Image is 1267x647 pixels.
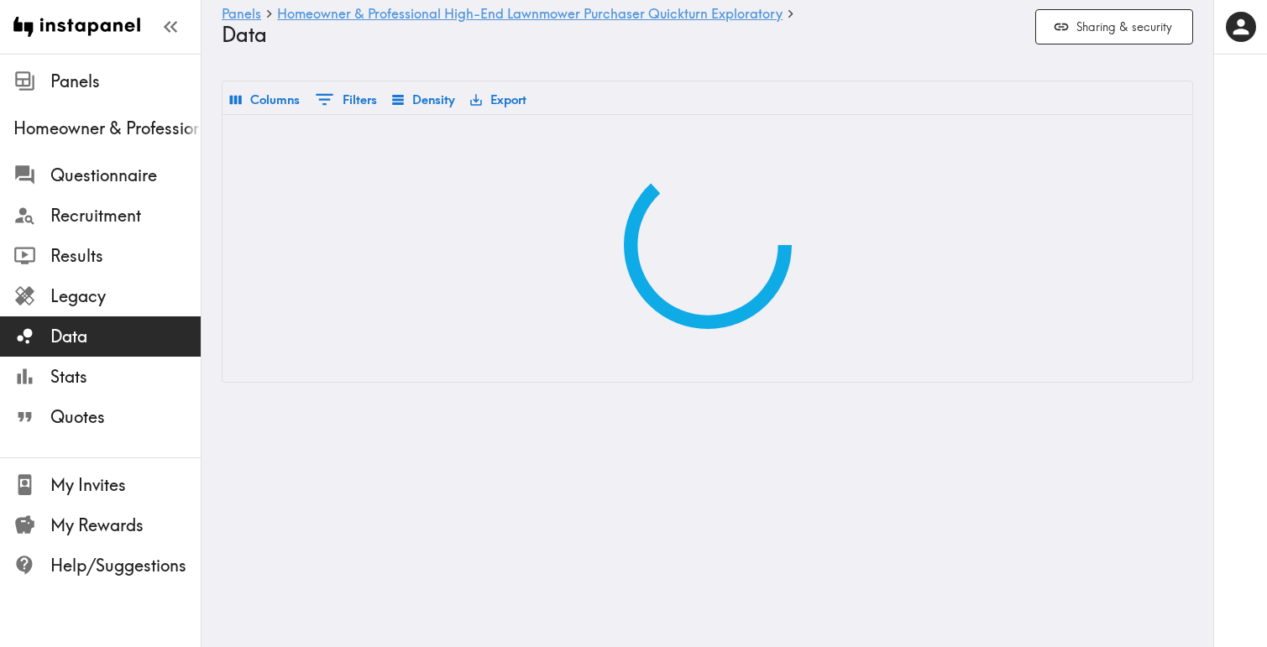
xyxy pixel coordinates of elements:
[50,325,201,348] span: Data
[388,86,459,114] button: Density
[50,284,201,308] span: Legacy
[50,473,201,497] span: My Invites
[50,164,201,187] span: Questionnaire
[311,85,381,114] button: Show filters
[277,7,783,23] a: Homeowner & Professional High-End Lawnmower Purchaser Quickturn Exploratory
[50,405,201,429] span: Quotes
[13,117,201,140] span: Homeowner & Professional High-End Lawnmower Purchaser Quickturn Exploratory
[226,86,304,114] button: Select columns
[50,554,201,577] span: Help/Suggestions
[50,70,201,93] span: Panels
[222,7,261,23] a: Panels
[50,365,201,389] span: Stats
[1035,9,1193,45] button: Sharing & security
[50,514,201,537] span: My Rewards
[222,23,1022,47] h4: Data
[50,244,201,268] span: Results
[466,86,531,114] button: Export
[50,204,201,227] span: Recruitment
